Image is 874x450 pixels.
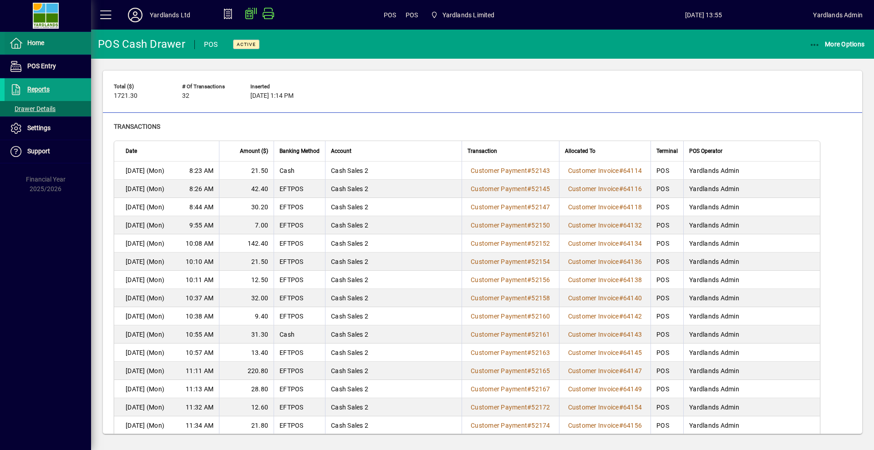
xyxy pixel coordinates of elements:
span: 8:44 AM [189,202,213,212]
span: # [527,367,531,374]
td: Cash Sales 2 [325,162,462,180]
td: Cash Sales 2 [325,253,462,271]
td: EFTPOS [274,271,325,289]
span: Account [331,146,351,156]
span: 10:10 AM [186,257,213,266]
td: POS [650,271,683,289]
td: POS [650,416,683,435]
td: 13.40 [219,344,274,362]
div: POS [204,37,218,52]
span: 64138 [623,276,642,283]
span: Customer Payment [471,422,527,429]
span: # [619,222,623,229]
span: Reports [27,86,50,93]
td: Yardlands Admin [683,253,820,271]
td: Cash Sales 2 [325,325,462,344]
span: [DATE] (Mon) [126,421,164,430]
td: Cash Sales 2 [325,271,462,289]
span: [DATE] (Mon) [126,257,164,266]
td: 31.30 [219,325,274,344]
span: 11:13 AM [186,384,213,394]
span: Customer Invoice [568,349,619,356]
span: Customer Invoice [568,404,619,411]
span: [DATE] 1:14 PM [250,92,294,100]
span: 64145 [623,349,642,356]
td: EFTPOS [274,180,325,198]
span: 64134 [623,240,642,247]
td: 12.50 [219,271,274,289]
td: POS [650,325,683,344]
td: 42.40 [219,180,274,198]
a: Customer Invoice#64156 [565,420,645,430]
td: POS [650,344,683,362]
td: POS [650,253,683,271]
span: # [619,404,623,411]
span: Customer Payment [471,185,527,192]
a: Customer Invoice#64145 [565,348,645,358]
span: Yardlands Limited [442,8,495,22]
td: EFTPOS [274,289,325,307]
td: POS [650,398,683,416]
span: [DATE] (Mon) [126,403,164,412]
a: Customer Invoice#64134 [565,238,645,248]
span: 9:55 AM [189,221,213,230]
span: 64143 [623,331,642,338]
span: Customer Payment [471,385,527,393]
span: Customer Invoice [568,167,619,174]
span: Drawer Details [9,105,56,112]
a: Customer Payment#52156 [467,275,554,285]
td: POS [650,380,683,398]
td: EFTPOS [274,398,325,416]
span: # [527,422,531,429]
span: Customer Payment [471,276,527,283]
span: # [619,258,623,265]
span: 32 [182,92,189,100]
span: [DATE] 13:55 [594,8,813,22]
td: 12.60 [219,398,274,416]
a: Customer Payment#52158 [467,293,554,303]
a: Customer Payment#52150 [467,220,554,230]
span: Customer Invoice [568,258,619,265]
span: 52156 [531,276,550,283]
span: Customer Payment [471,203,527,211]
span: 52154 [531,258,550,265]
span: # [619,422,623,429]
a: Customer Payment#52161 [467,329,554,339]
span: 1721.30 [114,92,137,100]
a: Customer Invoice#64154 [565,402,645,412]
span: Customer Invoice [568,385,619,393]
span: Transaction [467,146,497,156]
span: 64118 [623,203,642,211]
td: POS [650,180,683,198]
span: # of Transactions [182,84,237,90]
a: Customer Invoice#64138 [565,275,645,285]
td: Yardlands Admin [683,416,820,435]
span: # [527,294,531,302]
span: [DATE] (Mon) [126,366,164,375]
span: 64154 [623,404,642,411]
span: Customer Invoice [568,367,619,374]
td: Cash [274,162,325,180]
span: 10:55 AM [186,330,213,339]
td: 142.40 [219,234,274,253]
a: Customer Invoice#64140 [565,293,645,303]
td: 21.50 [219,162,274,180]
a: Customer Payment#52172 [467,402,554,412]
span: [DATE] (Mon) [126,312,164,321]
a: Customer Invoice#64147 [565,366,645,376]
a: Drawer Details [5,101,91,116]
a: Customer Payment#52174 [467,420,554,430]
span: Customer Payment [471,222,527,229]
span: [DATE] (Mon) [126,221,164,230]
span: POS [406,8,418,22]
span: 52167 [531,385,550,393]
td: 220.80 [219,362,274,380]
td: EFTPOS [274,307,325,325]
td: Yardlands Admin [683,216,820,234]
td: EFTPOS [274,216,325,234]
div: POS Cash Drawer [98,37,185,51]
span: 10:38 AM [186,312,213,321]
span: Customer Invoice [568,331,619,338]
span: 64140 [623,294,642,302]
span: Banking Method [279,146,320,156]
